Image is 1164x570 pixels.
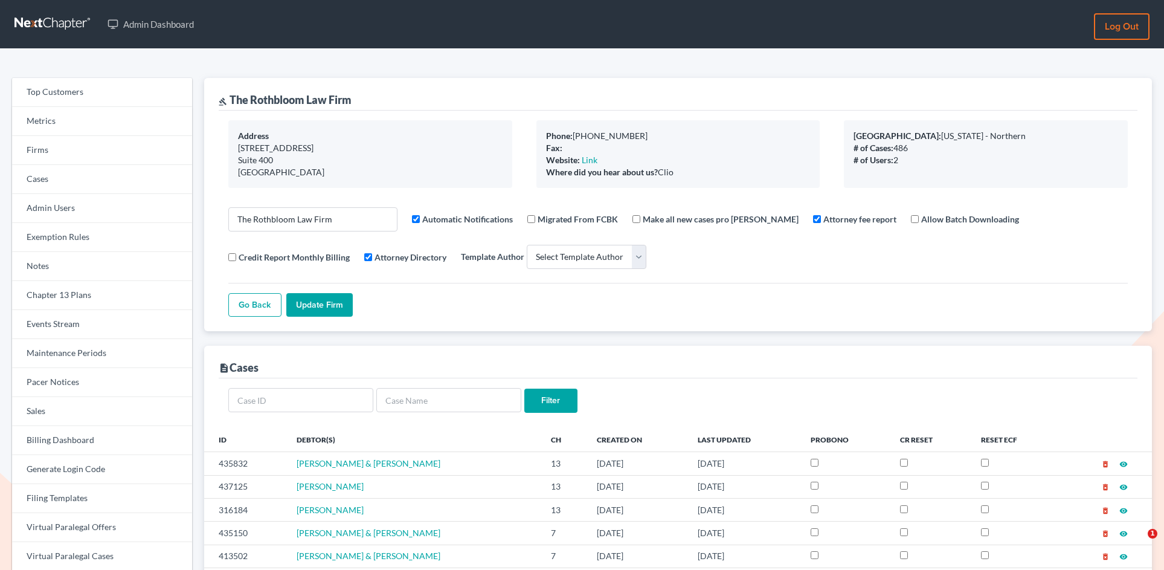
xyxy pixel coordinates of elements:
b: # of Cases: [854,143,893,153]
label: Automatic Notifications [422,213,513,225]
a: Log out [1094,13,1150,40]
label: Attorney fee report [823,213,896,225]
a: Events Stream [12,310,192,339]
th: CR Reset [890,427,971,452]
td: [DATE] [688,498,801,521]
a: Top Customers [12,78,192,107]
td: 7 [541,545,587,568]
th: Debtor(s) [287,427,541,452]
div: [GEOGRAPHIC_DATA] [238,166,503,178]
td: 435832 [204,452,287,475]
a: [PERSON_NAME] [297,505,364,515]
div: Suite 400 [238,154,503,166]
a: [PERSON_NAME] & [PERSON_NAME] [297,528,440,538]
td: [DATE] [587,498,688,521]
label: Migrated From FCBK [538,213,618,225]
input: Update Firm [286,293,353,317]
a: visibility [1119,505,1128,515]
i: visibility [1119,552,1128,561]
td: [DATE] [688,452,801,475]
a: Exemption Rules [12,223,192,252]
b: Address [238,131,269,141]
label: Attorney Directory [375,251,446,264]
label: Credit Report Monthly Billing [239,251,350,264]
span: 1 [1148,529,1157,539]
a: Sales [12,397,192,426]
input: Case ID [228,388,373,412]
th: Created On [587,427,688,452]
th: Ch [541,427,587,452]
input: Filter [524,389,577,413]
div: 486 [854,142,1118,154]
i: visibility [1119,460,1128,468]
td: 437125 [204,475,287,498]
div: [STREET_ADDRESS] [238,142,503,154]
b: Where did you hear about us? [546,167,658,177]
a: Filing Templates [12,484,192,513]
b: # of Users: [854,155,893,165]
a: visibility [1119,528,1128,538]
td: 413502 [204,545,287,568]
a: [PERSON_NAME] [297,481,364,491]
label: Template Author [461,250,524,263]
a: delete_forever [1101,528,1110,538]
td: [DATE] [587,452,688,475]
a: visibility [1119,481,1128,491]
i: visibility [1119,530,1128,538]
td: [DATE] [688,522,801,545]
td: 13 [541,452,587,475]
a: Maintenance Periods [12,339,192,368]
i: delete_forever [1101,552,1110,561]
label: Make all new cases pro [PERSON_NAME] [643,213,799,225]
a: Link [582,155,597,165]
a: Firms [12,136,192,165]
a: delete_forever [1101,551,1110,561]
a: Generate Login Code [12,455,192,484]
td: [DATE] [688,545,801,568]
i: delete_forever [1101,507,1110,515]
input: Case Name [376,388,521,412]
a: Notes [12,252,192,281]
td: 13 [541,498,587,521]
a: delete_forever [1101,481,1110,491]
b: Website: [546,155,580,165]
td: [DATE] [587,475,688,498]
a: visibility [1119,458,1128,468]
a: Cases [12,165,192,194]
i: gavel [219,97,227,106]
label: Allow Batch Downloading [921,213,1019,225]
th: Last Updated [688,427,801,452]
b: Phone: [546,131,573,141]
a: Virtual Paralegal Offers [12,513,192,542]
a: Billing Dashboard [12,426,192,455]
i: visibility [1119,507,1128,515]
a: visibility [1119,551,1128,561]
i: delete_forever [1101,530,1110,538]
a: delete_forever [1101,458,1110,468]
a: Admin Users [12,194,192,223]
td: 13 [541,475,587,498]
a: [PERSON_NAME] & [PERSON_NAME] [297,551,440,561]
a: Metrics [12,107,192,136]
b: [GEOGRAPHIC_DATA]: [854,131,941,141]
a: Go Back [228,293,281,317]
th: Reset ECF [971,427,1058,452]
div: The Rothbloom Law Firm [219,92,352,107]
div: [US_STATE] - Northern [854,130,1118,142]
a: Pacer Notices [12,368,192,397]
a: Admin Dashboard [101,13,200,35]
th: ID [204,427,287,452]
a: [PERSON_NAME] & [PERSON_NAME] [297,458,440,468]
td: [DATE] [688,475,801,498]
td: [DATE] [587,545,688,568]
i: description [219,363,230,374]
div: Clio [546,166,811,178]
td: 7 [541,522,587,545]
b: Fax: [546,143,562,153]
div: 2 [854,154,1118,166]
